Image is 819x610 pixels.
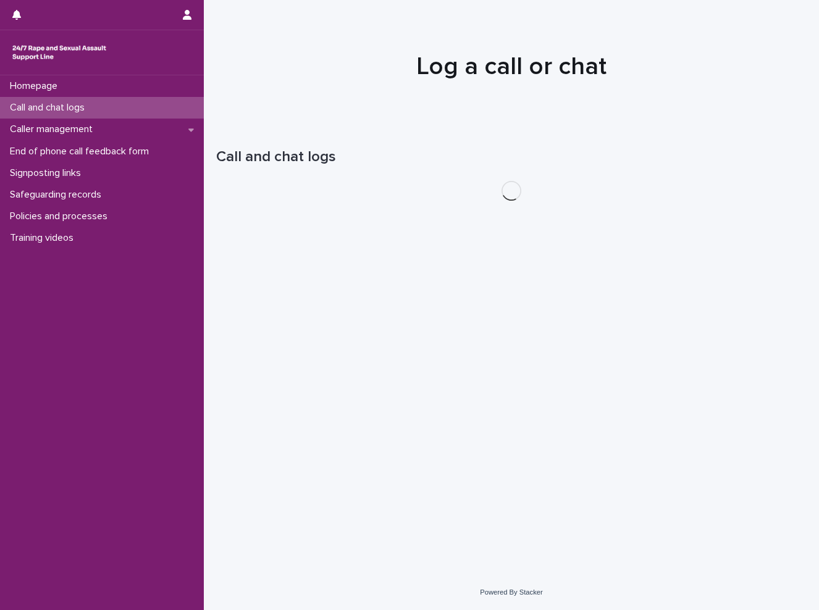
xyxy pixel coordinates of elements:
[5,189,111,201] p: Safeguarding records
[5,80,67,92] p: Homepage
[5,123,103,135] p: Caller management
[5,167,91,179] p: Signposting links
[5,146,159,157] p: End of phone call feedback form
[216,52,807,81] h1: Log a call or chat
[5,211,117,222] p: Policies and processes
[5,232,83,244] p: Training videos
[216,148,807,166] h1: Call and chat logs
[10,40,109,65] img: rhQMoQhaT3yELyF149Cw
[5,102,94,114] p: Call and chat logs
[480,588,542,596] a: Powered By Stacker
